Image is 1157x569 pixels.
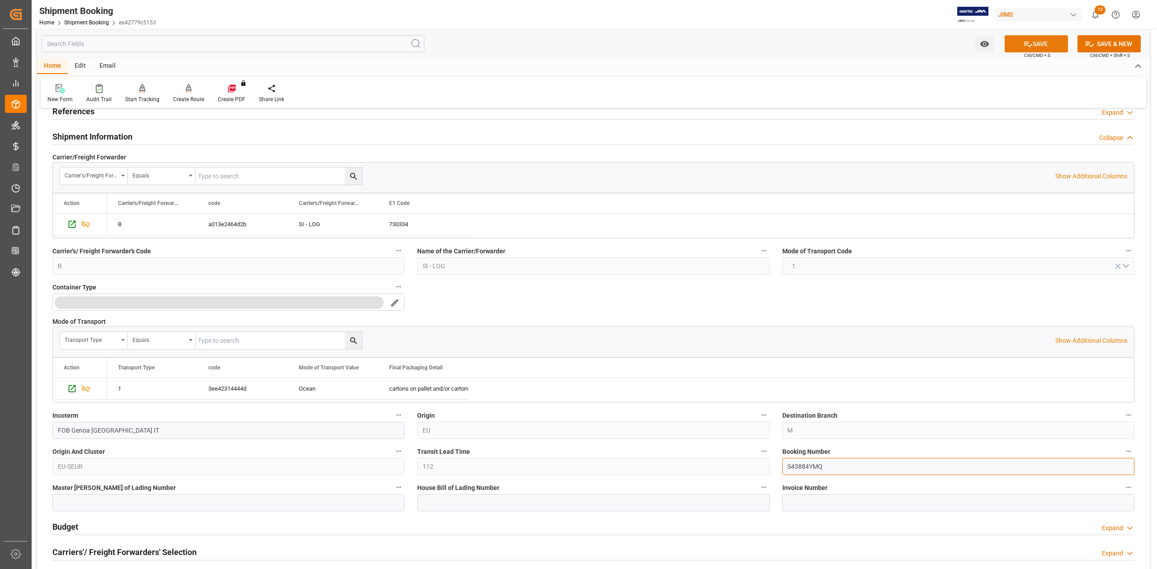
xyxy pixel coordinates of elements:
[107,378,469,400] div: Press SPACE to select this row.
[1123,245,1134,257] button: Mode of Transport Code
[345,168,362,185] button: search button
[64,364,80,371] div: Action
[782,411,837,420] span: Destination Branch
[52,247,151,256] span: Carrier's/ Freight Forwarder's Code
[417,411,435,420] span: Origin
[173,95,204,103] div: Create Route
[1024,52,1050,59] span: Ctrl/CMD + S
[417,447,470,457] span: Transit Lead Time
[957,7,988,23] img: Exertis%20JAM%20-%20Email%20Logo.jpg_1722504956.jpg
[132,334,186,344] div: Equals
[389,378,458,399] div: cartons on pallet and/or cartons floor loaded
[47,95,73,103] div: New Form
[1077,35,1141,52] button: SAVE & NEW
[1123,481,1134,493] button: Invoice Number
[389,364,442,371] span: Final Packaging Detail
[299,200,359,206] span: Carrier's/Freight Forwarder's Name
[39,19,54,26] a: Home
[975,35,994,52] button: open menu
[385,294,404,311] button: search button
[132,169,186,180] div: Equals
[417,247,505,256] span: Name of the Carrier/Forwarder
[1055,172,1127,181] p: Show Additional Columns
[1005,35,1068,52] button: SAVE
[86,95,112,103] div: Audit Trail
[52,131,132,143] h2: Shipment Information
[196,168,362,185] input: Type to search
[345,332,362,349] button: search button
[68,59,93,74] div: Edit
[1105,5,1126,25] button: Help Center
[393,445,404,457] button: Origin And Cluster
[52,447,105,457] span: Origin And Cluster
[118,214,187,235] div: B
[107,214,469,235] div: Press SPACE to select this row.
[758,245,770,257] button: Name of the Carrier/Forwarder
[787,261,800,271] span: 1
[1085,5,1105,25] button: show 12 new notifications
[782,483,828,493] span: Invoice Number
[60,332,128,349] button: open menu
[118,364,155,371] span: Transport Type
[758,445,770,457] button: Transit Lead Time
[1095,5,1105,14] span: 12
[125,95,160,103] div: Start Tracking
[128,332,196,349] button: open menu
[64,200,80,206] div: Action
[1055,336,1127,345] p: Show Additional Columns
[758,481,770,493] button: House Bill of Lading Number
[299,364,359,371] span: Mode of Transport Value
[65,169,118,180] div: Carrier's/Freight Forwarder's Code
[52,294,404,311] button: open menu
[393,481,404,493] button: Master [PERSON_NAME] of Lading Number
[118,200,179,206] span: Carrier's/Freight Forwarder's Code
[1102,523,1123,533] div: Expand
[995,8,1082,21] div: JIMS
[299,214,367,235] div: SI - LOG
[118,378,187,399] div: 1
[53,378,107,400] div: Press SPACE to select this row.
[128,168,196,185] button: open menu
[53,214,107,235] div: Press SPACE to select this row.
[758,409,770,421] button: Origin
[1099,133,1123,143] div: Collapse
[65,334,118,344] div: Transport Type
[259,95,284,103] div: Share Link
[52,521,78,533] h2: Budget
[52,153,126,162] span: Carrier/Freight Forwarder
[417,483,499,493] span: House Bill of Lading Number
[299,378,367,399] div: Ocean
[42,35,424,52] input: Search Fields
[389,200,409,206] span: E1 Code
[52,546,197,558] h2: Carriers'/ Freight Forwarders' Selection
[52,283,96,292] span: Container Type
[39,4,156,18] div: Shipment Booking
[60,168,128,185] button: open menu
[52,483,176,493] span: Master [PERSON_NAME] of Lading Number
[196,332,362,349] input: Type to search
[52,411,78,420] span: Incoterm
[53,294,385,311] button: menu-button
[393,281,404,293] button: Container Type
[208,200,220,206] span: code
[64,19,109,26] a: Shipment Booking
[393,245,404,257] button: Carrier's/ Freight Forwarder's Code
[1102,108,1123,117] div: Expand
[1090,52,1130,59] span: Ctrl/CMD + Shift + S
[198,214,288,235] div: a013e2464d2b
[93,59,122,74] div: Email
[37,59,68,74] div: Home
[1123,445,1134,457] button: Booking Number
[393,409,404,421] button: Incoterm
[198,378,288,399] div: 3ee42314444d
[782,257,1134,275] button: open menu
[378,214,469,235] div: 730334
[52,105,94,117] h2: References
[782,447,830,457] span: Booking Number
[52,317,106,326] span: Mode of Transport
[1102,549,1123,558] div: Expand
[208,364,220,371] span: code
[995,6,1085,23] button: JIMS
[782,247,852,256] span: Mode of Transport Code
[1123,409,1134,421] button: Destination Branch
